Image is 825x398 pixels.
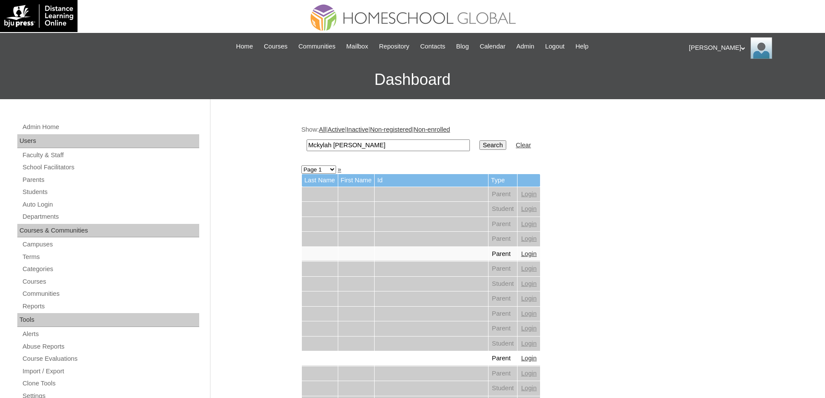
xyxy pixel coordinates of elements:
span: Courses [264,42,288,52]
a: Login [521,325,537,332]
a: Communities [22,288,199,299]
div: Users [17,134,199,148]
a: Login [521,220,537,227]
td: Parent [489,366,518,381]
a: Clear [516,142,531,149]
td: Student [489,381,518,396]
a: Help [571,42,593,52]
span: Contacts [420,42,445,52]
span: Blog [456,42,469,52]
a: Categories [22,264,199,275]
a: Login [521,280,537,287]
td: Student [489,202,518,217]
a: All [319,126,326,133]
a: Non-enrolled [414,126,450,133]
a: Terms [22,252,199,262]
input: Search [307,139,470,151]
a: Login [521,355,537,362]
a: Reports [22,301,199,312]
a: Login [521,250,537,257]
a: Login [521,385,537,392]
a: Active [327,126,345,133]
a: » [338,166,341,173]
a: Calendar [476,42,510,52]
span: Admin [516,42,534,52]
div: Show: | | | | [301,125,730,156]
a: Auto Login [22,199,199,210]
h3: Dashboard [4,60,821,99]
a: Faculty & Staff [22,150,199,161]
a: Blog [452,42,473,52]
a: Inactive [346,126,369,133]
td: Last Name [302,174,338,187]
a: Login [521,340,537,347]
a: Admin Home [22,122,199,133]
td: Parent [489,291,518,306]
a: School Facilitators [22,162,199,173]
td: Parent [489,232,518,246]
a: Clone Tools [22,378,199,389]
a: Campuses [22,239,199,250]
a: Login [521,370,537,377]
a: Logout [541,42,569,52]
a: Repository [375,42,414,52]
a: Login [521,310,537,317]
a: Students [22,187,199,197]
span: Help [576,42,589,52]
td: Parent [489,262,518,276]
span: Repository [379,42,409,52]
td: Parent [489,187,518,202]
td: Parent [489,247,518,262]
span: Mailbox [346,42,369,52]
a: Mailbox [342,42,373,52]
a: Communities [294,42,340,52]
a: Login [521,205,537,212]
a: Admin [512,42,539,52]
span: Logout [545,42,565,52]
a: Login [521,265,537,272]
span: Calendar [480,42,505,52]
td: Parent [489,307,518,321]
span: Home [236,42,253,52]
a: Courses [22,276,199,287]
a: Course Evaluations [22,353,199,364]
div: [PERSON_NAME] [689,37,816,59]
a: Login [521,235,537,242]
input: Search [479,140,506,150]
td: Parent [489,217,518,232]
a: Abuse Reports [22,341,199,352]
td: Student [489,337,518,351]
a: Login [521,295,537,302]
td: Id [375,174,488,187]
a: Home [232,42,257,52]
td: First Name [338,174,375,187]
div: Tools [17,313,199,327]
a: Contacts [416,42,450,52]
td: Type [489,174,518,187]
img: Ariane Ebuen [751,37,772,59]
img: logo-white.png [4,4,73,28]
td: Student [489,277,518,291]
a: Import / Export [22,366,199,377]
span: Communities [298,42,336,52]
a: Parents [22,175,199,185]
td: Parent [489,321,518,336]
a: Login [521,191,537,197]
a: Courses [259,42,292,52]
td: Parent [489,351,518,366]
a: Departments [22,211,199,222]
a: Non-registered [370,126,412,133]
div: Courses & Communities [17,224,199,238]
a: Alerts [22,329,199,340]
